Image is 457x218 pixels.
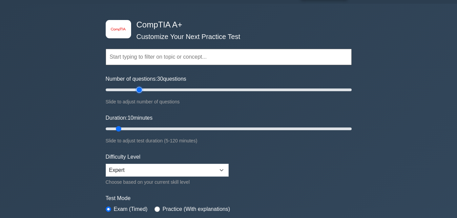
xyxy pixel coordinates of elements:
[163,205,230,213] label: Practice (With explanations)
[106,153,141,161] label: Difficulty Level
[106,49,352,65] input: Start typing to filter on topic or concept...
[106,75,186,83] label: Number of questions: questions
[106,194,352,202] label: Test Mode
[106,98,352,106] div: Slide to adjust number of questions
[114,205,148,213] label: Exam (Timed)
[134,20,318,30] h4: CompTIA A+
[106,137,352,145] div: Slide to adjust test duration (5-120 minutes)
[157,76,163,82] span: 30
[106,178,229,186] div: Choose based on your current skill level
[106,114,153,122] label: Duration: minutes
[127,115,133,121] span: 10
